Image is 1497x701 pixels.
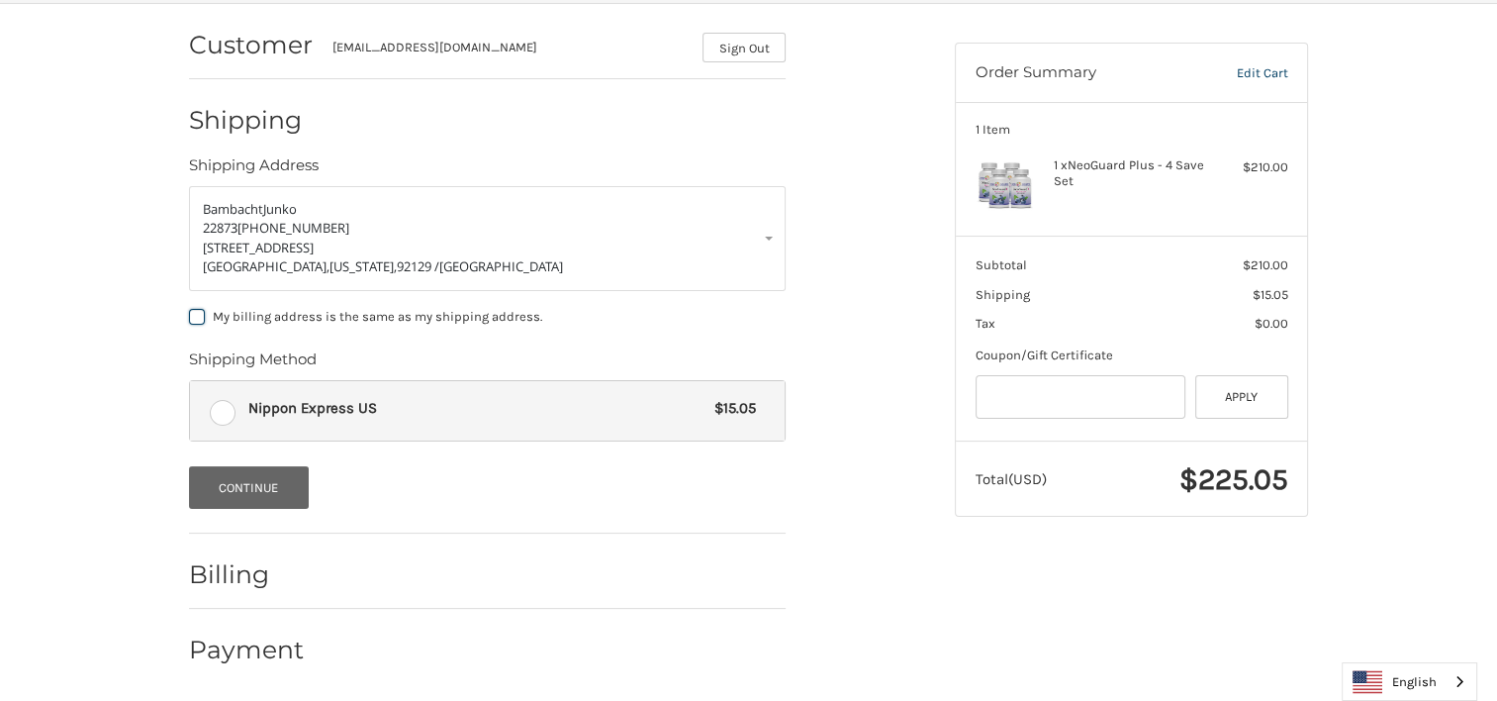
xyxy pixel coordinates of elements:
[203,219,237,237] span: 22873
[702,33,786,62] button: Sign Out
[332,38,684,62] div: [EMAIL_ADDRESS][DOMAIN_NAME]
[1210,157,1288,177] div: $210.00
[1342,662,1477,701] aside: Language selected: English
[189,349,317,380] legend: Shipping Method
[189,559,305,590] h2: Billing
[248,397,705,420] span: Nippon Express US
[263,200,297,218] span: Junko
[189,186,786,291] a: Enter or select a different address
[203,239,314,256] span: [STREET_ADDRESS]
[1194,63,1287,83] a: Edit Cart
[976,287,1030,302] span: Shipping
[1255,316,1288,331] span: $0.00
[1054,157,1205,190] h4: 1 x NeoGuard Plus - 4 Save Set
[189,309,786,325] label: My billing address is the same as my shipping address.
[976,63,1195,83] h3: Order Summary
[1195,375,1288,420] button: Apply
[976,316,995,331] span: Tax
[1179,461,1288,497] span: $225.05
[976,346,1288,365] div: Coupon/Gift Certificate
[976,257,1027,272] span: Subtotal
[397,257,439,275] span: 92129 /
[1343,663,1476,700] a: English
[1253,287,1288,302] span: $15.05
[976,122,1288,138] h3: 1 Item
[976,470,1047,488] span: Total (USD)
[1342,662,1477,701] div: Language
[189,635,305,665] h2: Payment
[189,466,309,509] button: Continue
[976,375,1186,420] input: Gift Certificate or Coupon Code
[704,397,756,420] span: $15.05
[329,257,397,275] span: [US_STATE],
[189,154,319,186] legend: Shipping Address
[203,200,263,218] span: Bambacht
[439,257,563,275] span: [GEOGRAPHIC_DATA]
[189,30,313,60] h2: Customer
[237,219,349,237] span: [PHONE_NUMBER]
[189,105,305,136] h2: Shipping
[203,257,329,275] span: [GEOGRAPHIC_DATA],
[1243,257,1288,272] span: $210.00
